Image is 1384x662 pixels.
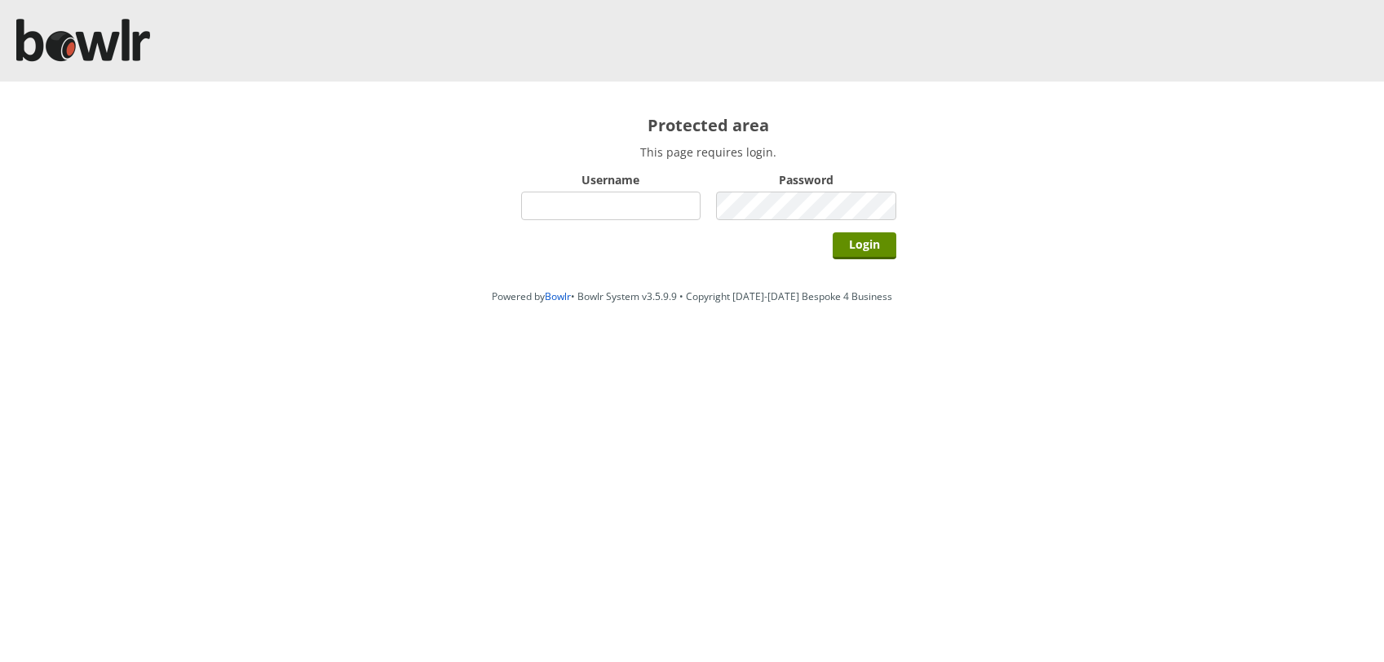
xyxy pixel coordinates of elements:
[521,144,896,160] p: This page requires login.
[492,289,892,303] span: Powered by • Bowlr System v3.5.9.9 • Copyright [DATE]-[DATE] Bespoke 4 Business
[833,232,896,259] input: Login
[521,172,701,188] label: Username
[521,114,896,136] h2: Protected area
[716,172,896,188] label: Password
[545,289,571,303] a: Bowlr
